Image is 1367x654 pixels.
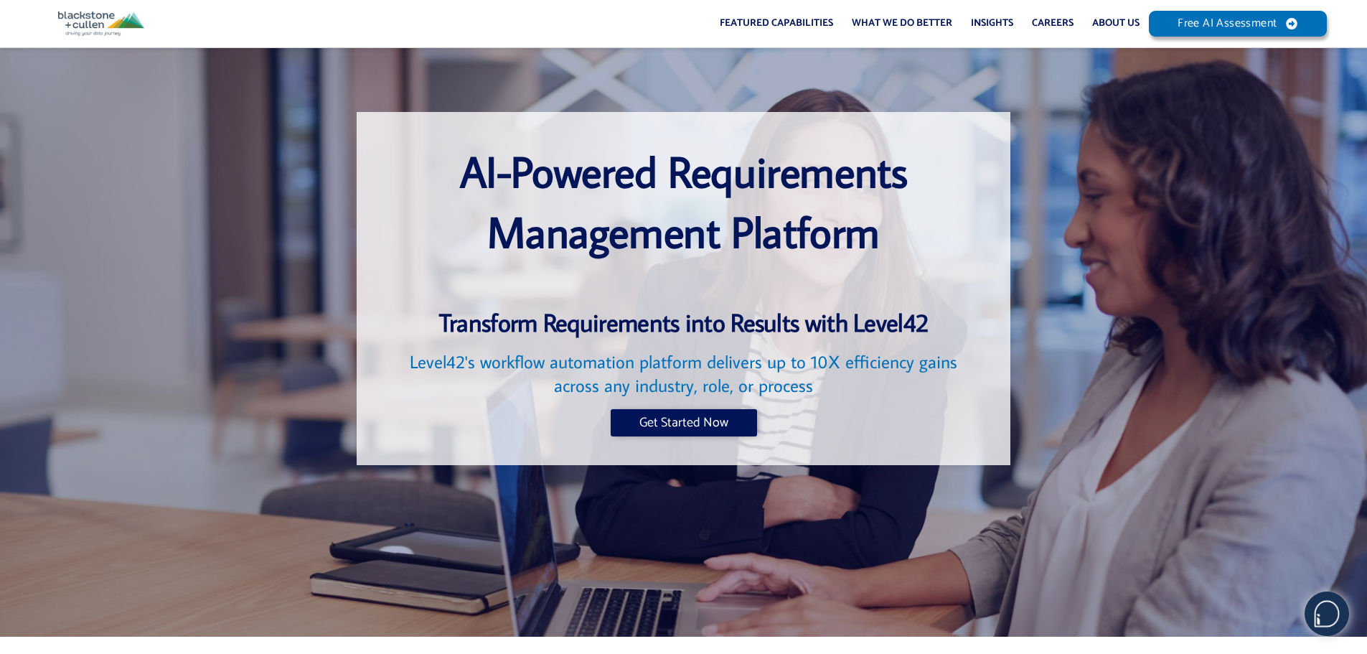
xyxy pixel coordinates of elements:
[385,306,982,339] h3: Transform Requirements into Results with Level42
[385,141,982,261] h1: AI-Powered Requirements Management Platform
[1305,592,1348,635] img: users%2F5SSOSaKfQqXq3cFEnIZRYMEs4ra2%2Fmedia%2Fimages%2F-Bulle%20blanche%20sans%20fond%20%2B%20ma...
[385,350,982,397] h2: Level42's workflow automation platform delivers up to 10X efficiency gains across any industry, r...
[639,416,728,429] span: Get Started Now
[611,409,757,436] a: Get Started Now
[1149,11,1327,37] a: Free AI Assessment
[1178,18,1277,29] span: Free AI Assessment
